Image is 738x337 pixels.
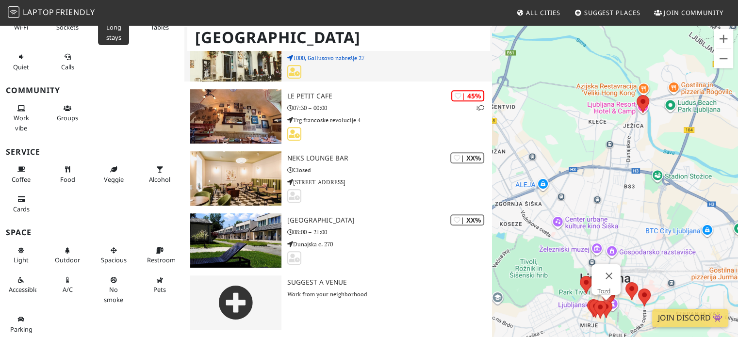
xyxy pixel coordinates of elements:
span: Power sockets [56,23,79,32]
h3: Suggest a Venue [287,278,492,287]
div: | XX% [450,152,484,163]
button: No smoke [98,272,129,307]
span: Quiet [13,63,29,71]
button: Light [6,242,37,268]
p: Work from your neighborhood [287,289,492,299]
span: Restroom [147,256,176,264]
span: Join Community [664,8,723,17]
button: Coffee [6,161,37,187]
span: Accessible [9,285,38,294]
p: Trg francoske revolucije 4 [287,115,492,125]
p: [STREET_ADDRESS] [287,177,492,187]
button: A/C [52,272,83,298]
span: Long stays [106,23,121,41]
span: Air conditioned [63,285,73,294]
div: | XX% [450,214,484,225]
button: Food [52,161,83,187]
button: Work vibe [6,100,37,136]
a: Le Petit Cafe | 45% 1 Le Petit Cafe 07:30 – 00:00 Trg francoske revolucije 4 [184,89,492,144]
h3: Service [6,147,179,157]
button: Alcohol [144,161,175,187]
span: All Cities [526,8,560,17]
span: Veggie [104,175,124,184]
p: Closed [287,165,492,175]
span: Stable Wi-Fi [14,23,28,32]
span: Group tables [57,113,78,122]
button: Groups [52,100,83,126]
img: LaptopFriendly [8,6,19,18]
button: Long stays [98,10,129,45]
img: gray-place-d2bdb4477600e061c01bd816cc0f2ef0cfcb1ca9e3ad78868dd16fb2af073a21.png [190,275,281,330]
span: Friendly [56,7,95,17]
span: Natural light [14,256,29,264]
button: Cards [6,191,37,217]
span: Alcohol [149,175,170,184]
span: Work-friendly tables [151,23,169,32]
span: Video/audio calls [61,63,74,71]
button: Accessible [6,272,37,298]
a: Suggest a Venue Work from your neighborhood [184,275,492,330]
span: Food [60,175,75,184]
button: Povečaj [714,29,733,48]
a: Ljubljana Resort Hotel & Camp | XX% [GEOGRAPHIC_DATA] 08:00 – 21:00 Dunajska c. 270 [184,213,492,268]
button: Veggie [98,161,129,187]
p: 08:00 – 21:00 [287,227,492,237]
div: | 45% [451,90,484,101]
span: Credit cards [13,205,30,213]
h3: Le Petit Cafe [287,92,492,100]
p: 07:30 – 00:00 [287,103,492,112]
button: Restroom [144,242,175,268]
p: 1 [476,103,484,112]
img: Neks Lounge Bar [190,151,281,206]
span: Outdoor area [55,256,80,264]
a: LaptopFriendly LaptopFriendly [8,4,95,21]
span: Spacious [101,256,127,264]
span: Suggest Places [584,8,640,17]
img: Ljubljana Resort Hotel & Camp [190,213,281,268]
span: Coffee [12,175,31,184]
h3: Neks Lounge Bar [287,154,492,162]
a: All Cities [512,4,564,21]
button: Pomanjšaj [714,49,733,68]
button: Pets [144,272,175,298]
button: Spacious [98,242,129,268]
button: Parking [6,311,37,337]
img: Le Petit Cafe [190,89,281,144]
button: Calls [52,49,83,75]
span: Laptop [23,7,54,17]
button: Quiet [6,49,37,75]
a: Suggest Places [571,4,644,21]
span: Smoke free [104,285,123,304]
h1: [GEOGRAPHIC_DATA] [187,24,490,51]
p: Dunajska c. 270 [287,240,492,249]
span: Parking [10,325,33,334]
h3: [GEOGRAPHIC_DATA] [287,216,492,225]
h3: Space [6,228,179,237]
h3: Community [6,86,179,95]
a: Join Community [650,4,727,21]
button: Outdoor [52,242,83,268]
span: People working [14,113,29,132]
span: Pet friendly [153,285,166,294]
a: Neks Lounge Bar | XX% Neks Lounge Bar Closed [STREET_ADDRESS] [184,151,492,206]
